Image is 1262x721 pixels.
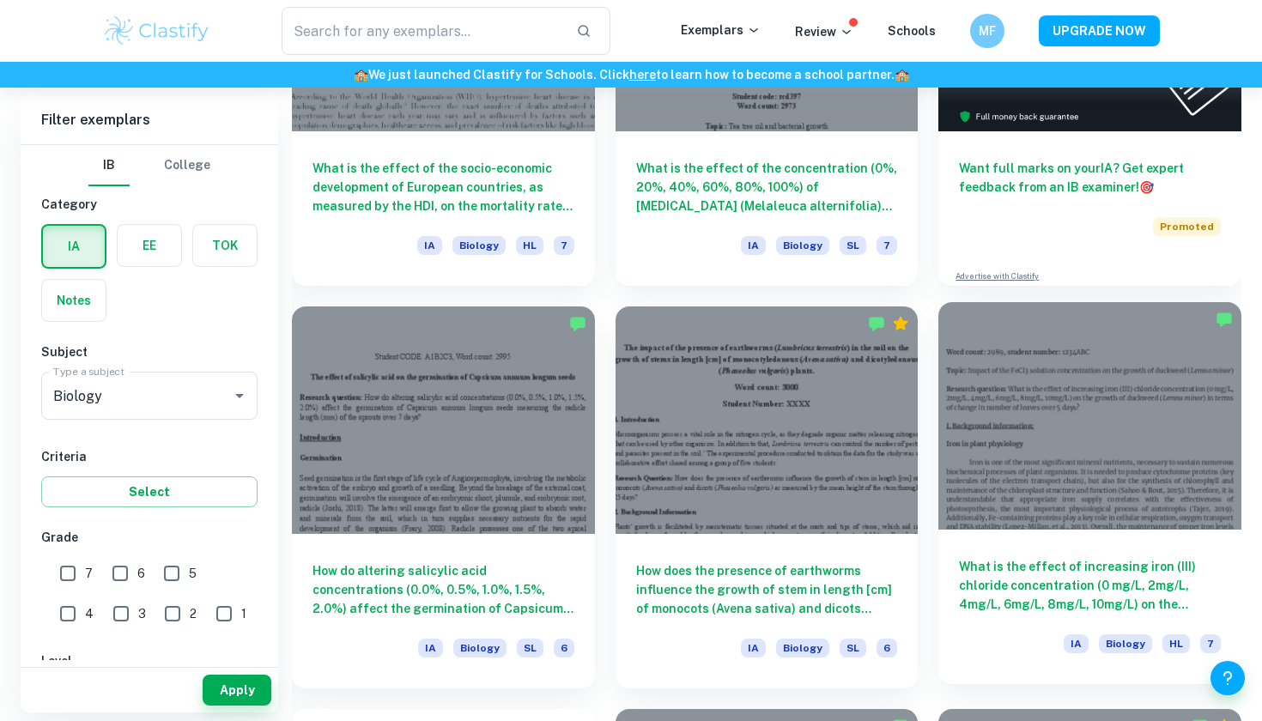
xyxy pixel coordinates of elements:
p: Exemplars [681,21,761,39]
h6: What is the effect of increasing iron (III) chloride concentration (0 mg/L, 2mg/L, 4mg/L, 6mg/L, ... [959,557,1221,614]
div: Filter type choice [88,145,210,186]
div: Premium [892,315,909,332]
span: 7 [1200,634,1221,653]
span: 7 [554,236,574,255]
img: Marked [1216,311,1233,328]
button: Open [228,384,252,408]
a: Advertise with Clastify [956,270,1039,282]
h6: Category [41,195,258,214]
span: IA [417,236,442,255]
img: Marked [569,315,586,332]
button: IB [88,145,130,186]
h6: What is the effect of the concentration (0%, 20%, 40%, 60%, 80%, 100%) of [MEDICAL_DATA] (Melaleu... [636,159,898,215]
span: HL [1162,634,1190,653]
button: IA [43,226,105,267]
h6: Subject [41,342,258,361]
button: Notes [42,280,106,321]
span: SL [517,639,543,657]
p: Review [795,22,853,41]
span: 6 [137,564,145,583]
span: Biology [453,639,507,657]
button: Select [41,476,258,507]
span: Biology [776,236,829,255]
span: 2 [190,604,197,623]
span: IA [741,639,766,657]
a: What is the effect of increasing iron (III) chloride concentration (0 mg/L, 2mg/L, 4mg/L, 6mg/L, ... [938,306,1241,688]
span: 3 [138,604,146,623]
span: SL [840,639,866,657]
span: HL [516,236,543,255]
span: 5 [189,564,197,583]
span: IA [1064,634,1089,653]
h6: How do altering salicylic acid concentrations (0.0%, 0.5%, 1.0%, 1.5%, 2.0%) affect the germinati... [312,561,574,618]
button: TOK [193,225,257,266]
span: 🏫 [895,68,909,82]
span: 6 [554,639,574,657]
span: IA [741,236,766,255]
h6: How does the presence of earthworms influence the growth of stem in length [cm] of monocots (Aven... [636,561,898,618]
a: here [629,68,656,82]
button: Apply [203,675,271,706]
span: 7 [877,236,897,255]
span: 🏫 [354,68,368,82]
span: 6 [877,639,897,657]
h6: Filter exemplars [21,96,278,144]
img: Clastify logo [102,14,211,48]
span: SL [840,236,866,255]
h6: We just launched Clastify for Schools. Click to learn how to become a school partner. [3,65,1259,84]
span: Promoted [1153,217,1221,236]
h6: What is the effect of the socio-economic development of European countries, as measured by the HD... [312,159,574,215]
h6: MF [978,21,998,40]
label: Type a subject [53,364,124,379]
h6: Level [41,651,258,670]
span: 7 [85,564,93,583]
a: How does the presence of earthworms influence the growth of stem in length [cm] of monocots (Aven... [616,306,919,688]
button: College [164,145,210,186]
span: Biology [776,639,829,657]
h6: Grade [41,528,258,547]
h6: Want full marks on your IA ? Get expert feedback from an IB examiner! [959,159,1221,197]
a: How do altering salicylic acid concentrations (0.0%, 0.5%, 1.0%, 1.5%, 2.0%) affect the germinati... [292,306,595,688]
span: 1 [241,604,246,623]
h6: Criteria [41,447,258,466]
button: EE [118,225,181,266]
button: UPGRADE NOW [1039,15,1160,46]
a: Schools [888,24,936,38]
input: Search for any exemplars... [282,7,562,55]
span: Biology [452,236,506,255]
span: IA [418,639,443,657]
img: Marked [868,315,885,332]
span: 4 [85,604,94,623]
button: MF [970,14,1004,48]
button: Help and Feedback [1210,661,1245,695]
span: 🎯 [1139,180,1154,194]
span: Biology [1099,634,1152,653]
